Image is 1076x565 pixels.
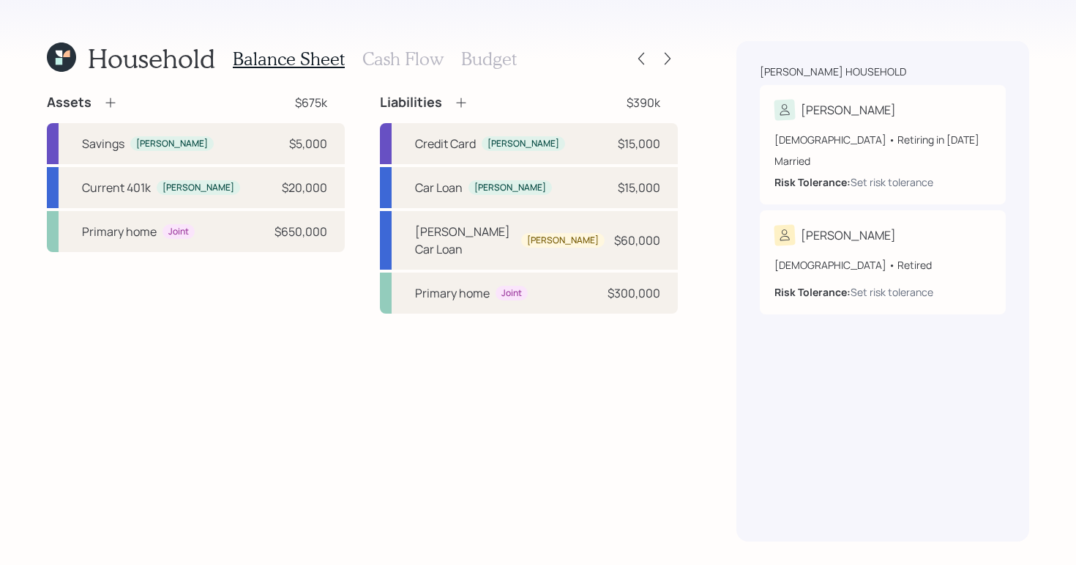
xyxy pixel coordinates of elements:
div: $15,000 [618,179,660,196]
div: $60,000 [614,232,660,249]
div: [PERSON_NAME] [801,226,896,244]
div: [PERSON_NAME] [136,138,208,150]
div: Set risk tolerance [851,174,933,190]
h3: Budget [461,48,517,70]
div: $5,000 [289,135,327,152]
div: Joint [501,287,522,300]
div: [DEMOGRAPHIC_DATA] • Retired [774,257,991,273]
div: $15,000 [618,135,660,152]
div: [PERSON_NAME] [487,138,559,150]
div: Set risk tolerance [851,284,933,300]
div: [PERSON_NAME] Car Loan [415,223,515,258]
b: Risk Tolerance: [774,285,851,299]
div: Car Loan [415,179,463,196]
div: [DEMOGRAPHIC_DATA] • Retiring in [DATE] [774,132,991,147]
div: $675k [295,94,327,111]
div: [PERSON_NAME] [162,182,234,194]
div: Credit Card [415,135,476,152]
div: [PERSON_NAME] [801,101,896,119]
h4: Liabilities [380,95,442,111]
b: Risk Tolerance: [774,175,851,189]
div: Primary home [415,284,490,302]
div: Joint [168,226,189,238]
div: Primary home [82,223,157,240]
div: $390k [627,94,660,111]
div: $300,000 [608,284,660,302]
div: $20,000 [282,179,327,196]
h3: Cash Flow [362,48,444,70]
h4: Assets [47,95,91,111]
div: Married [774,153,991,169]
div: Current 401k [82,179,151,196]
h1: Household [88,43,215,74]
div: $650,000 [274,223,327,240]
div: [PERSON_NAME] [527,235,599,247]
div: [PERSON_NAME] household [760,64,906,79]
div: [PERSON_NAME] [474,182,546,194]
h3: Balance Sheet [233,48,345,70]
div: Savings [82,135,124,152]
